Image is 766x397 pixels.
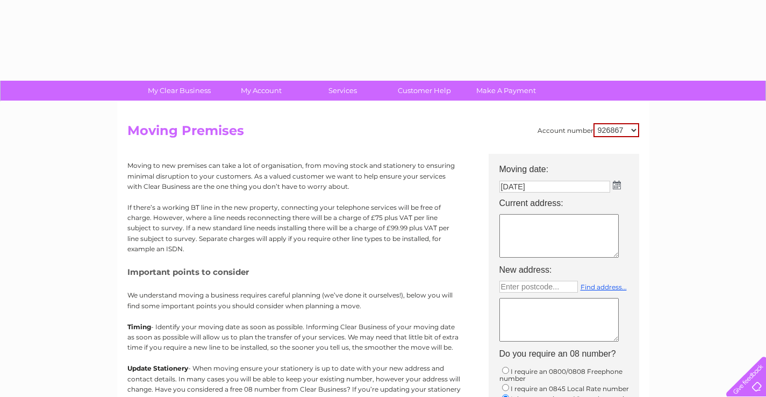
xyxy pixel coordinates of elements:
[127,160,461,192] p: Moving to new premises can take a lot of organisation, from moving stock and stationery to ensuri...
[494,195,645,211] th: Current address:
[462,81,550,101] a: Make A Payment
[298,81,387,101] a: Services
[127,323,151,331] b: Timing
[135,81,224,101] a: My Clear Business
[538,123,639,137] div: Account number
[217,81,305,101] a: My Account
[613,181,621,189] img: ...
[581,283,627,291] a: Find address...
[127,322,461,353] p: - Identify your moving date as soon as possible. Informing Clear Business of your moving date as ...
[380,81,469,101] a: Customer Help
[127,202,461,254] p: If there’s a working BT line in the new property, connecting your telephone services will be free...
[127,123,639,144] h2: Moving Premises
[127,290,461,310] p: We understand moving a business requires careful planning (we’ve done it ourselves!), below you w...
[127,364,188,372] b: Update Stationery
[494,262,645,278] th: New address:
[494,154,645,178] th: Moving date:
[127,267,461,277] h5: Important points to consider
[494,346,645,362] th: Do you require an 08 number?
